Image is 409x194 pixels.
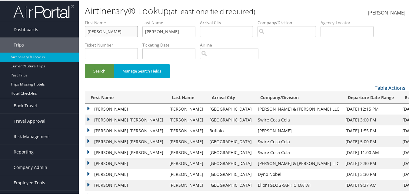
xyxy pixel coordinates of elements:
[255,179,342,190] td: Elior [GEOGRAPHIC_DATA]
[200,19,258,25] label: Arrival City
[14,159,47,174] span: Company Admin
[255,147,342,157] td: Swire Coca Cola
[142,41,200,47] label: Ticketing Date
[166,147,206,157] td: [PERSON_NAME]
[200,41,263,47] label: Airline
[206,179,255,190] td: [GEOGRAPHIC_DATA]
[14,98,37,113] span: Book Travel
[166,136,206,147] td: [PERSON_NAME]
[206,168,255,179] td: [GEOGRAPHIC_DATA]
[206,91,255,103] th: Arrival City: activate to sort column ascending
[255,157,342,168] td: [PERSON_NAME] & [PERSON_NAME] LLC
[166,91,206,103] th: Last Name: activate to sort column ascending
[13,4,74,18] img: airportal-logo.png
[206,103,255,114] td: [GEOGRAPHIC_DATA]
[342,157,399,168] td: [DATE] 2:30 PM
[14,175,45,190] span: Employee Tools
[206,147,255,157] td: [GEOGRAPHIC_DATA]
[342,168,399,179] td: [DATE] 3:30 PM
[85,114,166,125] td: [PERSON_NAME] [PERSON_NAME]
[85,157,166,168] td: [PERSON_NAME]
[342,136,399,147] td: [DATE] 5:00 PM
[206,125,255,136] td: Buffalo
[142,19,200,25] label: Last Name
[14,144,34,159] span: Reporting
[85,168,166,179] td: [PERSON_NAME]
[166,157,206,168] td: [PERSON_NAME]
[255,168,342,179] td: Dyno Nobel
[342,179,399,190] td: [DATE] 9:37 AM
[206,136,255,147] td: [GEOGRAPHIC_DATA]
[166,114,206,125] td: [PERSON_NAME]
[342,125,399,136] td: [DATE] 1:55 PM
[85,19,142,25] label: First Name
[255,125,342,136] td: [PERSON_NAME]
[255,103,342,114] td: [PERSON_NAME] & [PERSON_NAME] LLC
[85,103,166,114] td: [PERSON_NAME]
[14,113,45,128] span: Travel Approval
[85,147,166,157] td: [PERSON_NAME] [PERSON_NAME]
[14,128,50,144] span: Risk Management
[85,179,166,190] td: [PERSON_NAME]
[169,6,255,16] small: (at least one field required)
[166,103,206,114] td: [PERSON_NAME]
[342,147,399,157] td: [DATE] 11:00 AM
[375,84,405,91] a: Table Actions
[255,136,342,147] td: Swire Coca Cola
[85,41,142,47] label: Ticket Number
[368,3,405,22] a: [PERSON_NAME]
[85,125,166,136] td: [PERSON_NAME] [PERSON_NAME]
[258,19,321,25] label: Company/Division
[85,63,114,78] button: Search
[166,179,206,190] td: [PERSON_NAME]
[255,91,342,103] th: Company/Division
[85,91,166,103] th: First Name: activate to sort column ascending
[368,9,405,15] span: [PERSON_NAME]
[342,114,399,125] td: [DATE] 3:00 PM
[206,157,255,168] td: [GEOGRAPHIC_DATA]
[85,4,298,17] h1: Airtinerary® Lookup
[166,125,206,136] td: [PERSON_NAME]
[114,63,170,78] button: Manage Search Fields
[255,114,342,125] td: Swire Coca Cola
[206,114,255,125] td: [GEOGRAPHIC_DATA]
[342,103,399,114] td: [DATE] 12:15 PM
[14,37,24,52] span: Trips
[166,168,206,179] td: [PERSON_NAME]
[321,19,378,25] label: Agency Locator
[342,91,399,103] th: Departure Date Range: activate to sort column ascending
[14,21,38,37] span: Dashboards
[85,136,166,147] td: [PERSON_NAME] [PERSON_NAME]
